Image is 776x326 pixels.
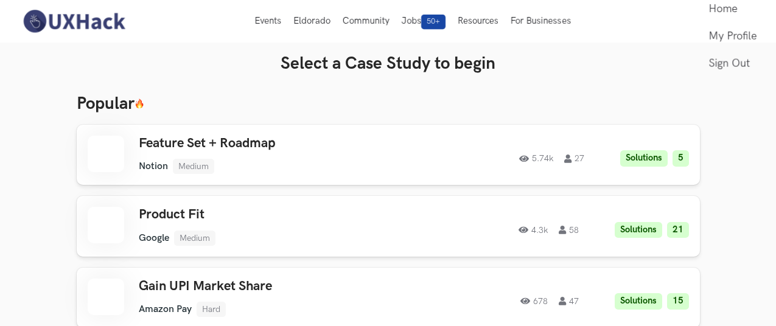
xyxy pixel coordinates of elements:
span: 5.74k [519,154,553,163]
li: Notion [139,161,168,172]
li: 5 [673,150,689,167]
a: Sign Out [708,50,757,77]
span: 50+ [421,15,446,29]
a: Product FitGoogleMedium4.3k58Solutions21 [77,196,700,256]
li: Medium [174,231,215,246]
h3: Product Fit [139,207,407,223]
span: 4.3k [519,226,548,234]
a: Feature Set + RoadmapNotionMedium5.74k27Solutions5 [77,125,700,185]
span: 58 [559,226,579,234]
li: Amazon Pay [139,303,192,315]
li: Google [139,232,169,244]
img: UXHack-logo.png [19,9,128,34]
span: 27 [564,154,584,163]
h3: Feature Set + Roadmap [139,136,407,151]
li: 15 [667,293,689,310]
h3: Select a Case Study to begin [77,54,700,74]
h3: Popular [77,94,700,114]
li: Solutions [615,222,662,238]
li: Solutions [620,150,668,167]
li: Medium [173,159,214,174]
li: 21 [667,222,689,238]
img: 🔥 [135,99,144,109]
li: Hard [197,302,226,317]
span: 47 [559,297,579,305]
a: My Profile [708,23,757,50]
h3: Gain UPI Market Share [139,279,407,294]
li: Solutions [615,293,662,310]
span: 678 [520,297,548,305]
